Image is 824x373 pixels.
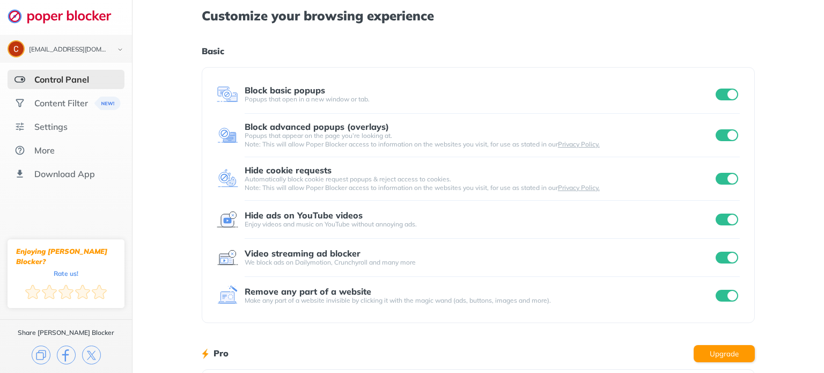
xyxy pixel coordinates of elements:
img: feature icon [217,285,238,306]
div: Block advanced popups (overlays) [245,122,389,131]
div: Rate us! [54,271,78,276]
div: Share [PERSON_NAME] Blocker [18,328,114,337]
button: Upgrade [694,345,755,362]
img: features-selected.svg [14,74,25,85]
a: Privacy Policy. [558,184,600,192]
a: Privacy Policy. [558,140,600,148]
img: lighting bolt [202,347,209,360]
h1: Pro [214,346,229,360]
img: feature icon [217,209,238,230]
img: about.svg [14,145,25,156]
div: Control Panel [34,74,89,85]
div: Popups that open in a new window or tab. [245,95,713,104]
div: Remove any part of a website [245,287,371,296]
div: Popups that appear on the page you’re looking at. Note: This will allow Poper Blocker access to i... [245,131,713,149]
div: Download App [34,169,95,179]
img: social.svg [14,98,25,108]
div: Enjoying [PERSON_NAME] Blocker? [16,246,116,267]
div: Enjoy videos and music on YouTube without annoying ads. [245,220,713,229]
img: feature icon [217,125,238,146]
img: feature icon [217,168,238,189]
img: ACg8ocI66ki7wFrwy5_ij1XvPvcSjKlPVSK6vWlMUiXM5DopjIksGQ=s96-c [9,41,24,56]
div: Hide ads on YouTube videos [245,210,363,220]
div: Settings [34,121,68,132]
div: We block ads on Dailymotion, Crunchyroll and many more [245,258,713,267]
img: feature icon [217,247,238,268]
div: Video streaming ad blocker [245,248,360,258]
img: download-app.svg [14,169,25,179]
div: Automatically block cookie request popups & reject access to cookies. Note: This will allow Poper... [245,175,713,192]
div: Content Filter [34,98,88,108]
h1: Customize your browsing experience [202,9,755,23]
div: madeochris@gmail.com [29,46,108,54]
img: chevron-bottom-black.svg [114,44,127,55]
img: logo-webpage.svg [8,9,123,24]
img: feature icon [217,84,238,105]
img: copy.svg [32,346,50,364]
img: settings.svg [14,121,25,132]
div: Make any part of a website invisible by clicking it with the magic wand (ads, buttons, images and... [245,296,713,305]
div: Hide cookie requests [245,165,332,175]
div: More [34,145,55,156]
img: menuBanner.svg [94,97,121,110]
h1: Basic [202,44,755,58]
img: x.svg [82,346,101,364]
img: facebook.svg [57,346,76,364]
div: Block basic popups [245,85,325,95]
